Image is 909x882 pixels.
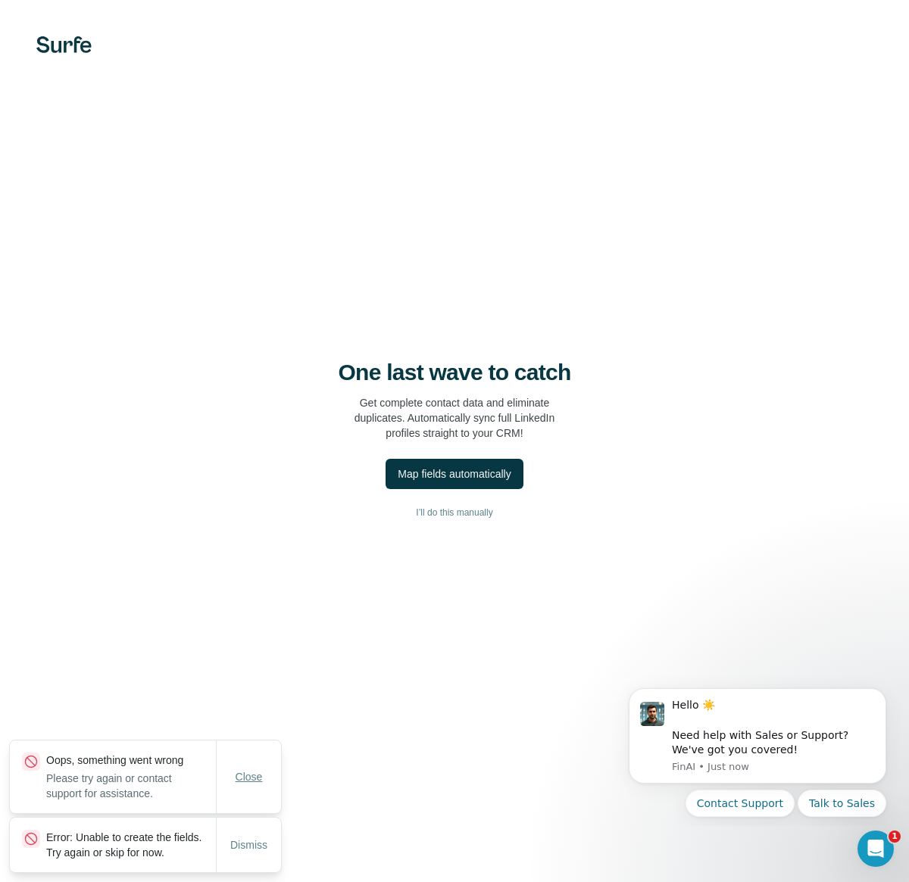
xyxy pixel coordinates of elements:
[416,506,492,519] span: I’ll do this manually
[339,359,571,386] h4: One last wave to catch
[386,459,523,489] button: Map fields automatically
[230,837,267,852] span: Dismiss
[236,769,263,784] span: Close
[46,830,216,860] p: Error: Unable to create the fields. Try again or skip for now.
[857,831,894,867] iframe: Intercom live chat
[220,831,278,859] button: Dismiss
[36,36,92,53] img: Surfe's logo
[30,501,879,524] button: I’ll do this manually
[46,771,216,801] p: Please try again or contact support for assistance.
[889,831,901,843] span: 1
[606,675,909,826] iframe: Intercom notifications message
[46,753,216,768] p: Oops, something went wrong
[398,466,511,482] div: Map fields automatically
[225,763,273,790] button: Close
[355,395,555,441] p: Get complete contact data and eliminate duplicates. Automatically sync full LinkedIn profiles str...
